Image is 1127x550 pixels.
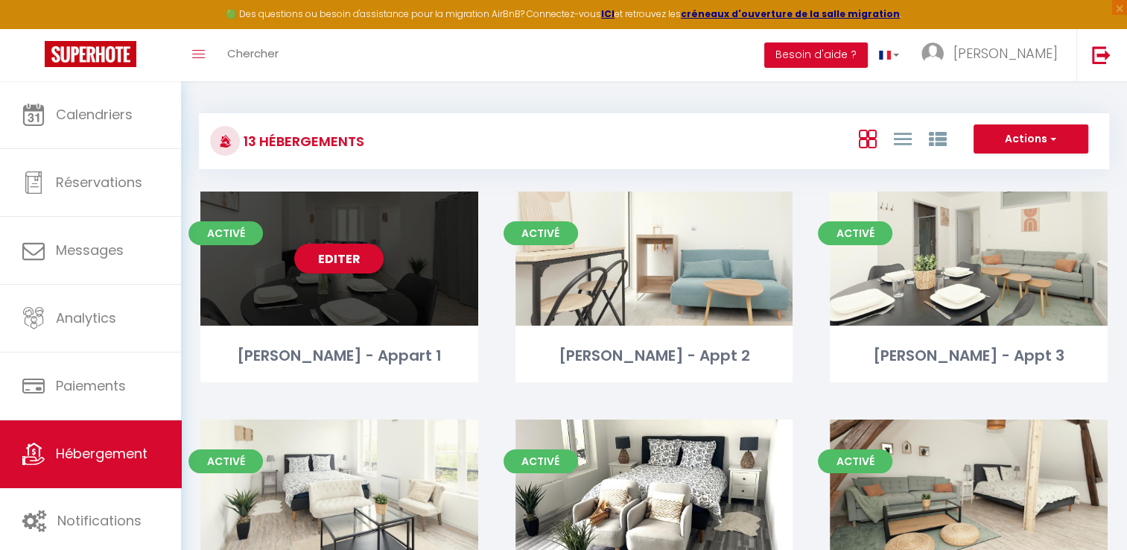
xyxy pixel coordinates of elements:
a: Vue par Groupe [928,126,946,151]
span: Analytics [56,309,116,327]
img: logout [1092,45,1111,64]
span: Messages [56,241,124,259]
span: Paiements [56,376,126,395]
div: [PERSON_NAME] - Appt 3 [830,344,1108,367]
span: Hébergement [56,444,147,463]
img: ... [921,42,944,65]
span: Notifications [57,511,142,530]
a: ICI [601,7,615,20]
span: Réservations [56,173,142,192]
span: Activé [188,449,263,473]
a: créneaux d'ouverture de la salle migration [681,7,900,20]
a: Vue en Box [858,126,876,151]
img: Super Booking [45,41,136,67]
span: Activé [188,221,263,245]
a: ... [PERSON_NAME] [910,29,1076,81]
span: [PERSON_NAME] [953,44,1058,63]
span: Activé [818,449,892,473]
div: [PERSON_NAME] - Appart 1 [200,344,478,367]
span: Activé [504,449,578,473]
span: Calendriers [56,105,133,124]
button: Ouvrir le widget de chat LiveChat [12,6,57,51]
div: [PERSON_NAME] - Appt 2 [515,344,793,367]
a: Vue en Liste [893,126,911,151]
a: Chercher [216,29,290,81]
button: Besoin d'aide ? [764,42,868,68]
span: Chercher [227,45,279,61]
span: Activé [818,221,892,245]
span: Activé [504,221,578,245]
h3: 13 Hébergements [240,124,364,158]
button: Actions [974,124,1088,154]
a: Editer [294,244,384,274]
